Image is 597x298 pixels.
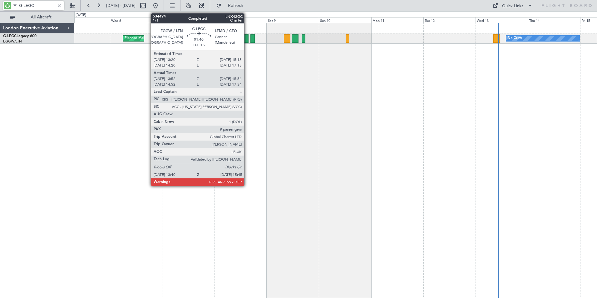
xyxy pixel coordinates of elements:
[490,1,536,11] button: Quick Links
[106,3,136,8] span: [DATE] - [DATE]
[215,17,267,23] div: Fri 8
[3,39,22,44] a: EGGW/LTN
[3,34,17,38] span: G-LEGC
[76,12,86,18] div: [DATE]
[7,12,68,22] button: All Aircraft
[3,34,37,38] a: G-LEGCLegacy 600
[16,15,66,19] span: All Aircraft
[213,1,251,11] button: Refresh
[423,17,476,23] div: Tue 12
[110,17,162,23] div: Wed 6
[125,34,223,43] div: Planned Maint [GEOGRAPHIC_DATA] ([GEOGRAPHIC_DATA])
[502,3,523,9] div: Quick Links
[58,17,110,23] div: Tue 5
[19,1,55,10] input: A/C (Reg. or Type)
[528,17,580,23] div: Thu 14
[267,17,319,23] div: Sat 9
[162,17,214,23] div: Thu 7
[508,34,522,43] div: No Crew
[476,17,528,23] div: Wed 13
[223,3,249,8] span: Refresh
[371,17,423,23] div: Mon 11
[319,17,371,23] div: Sun 10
